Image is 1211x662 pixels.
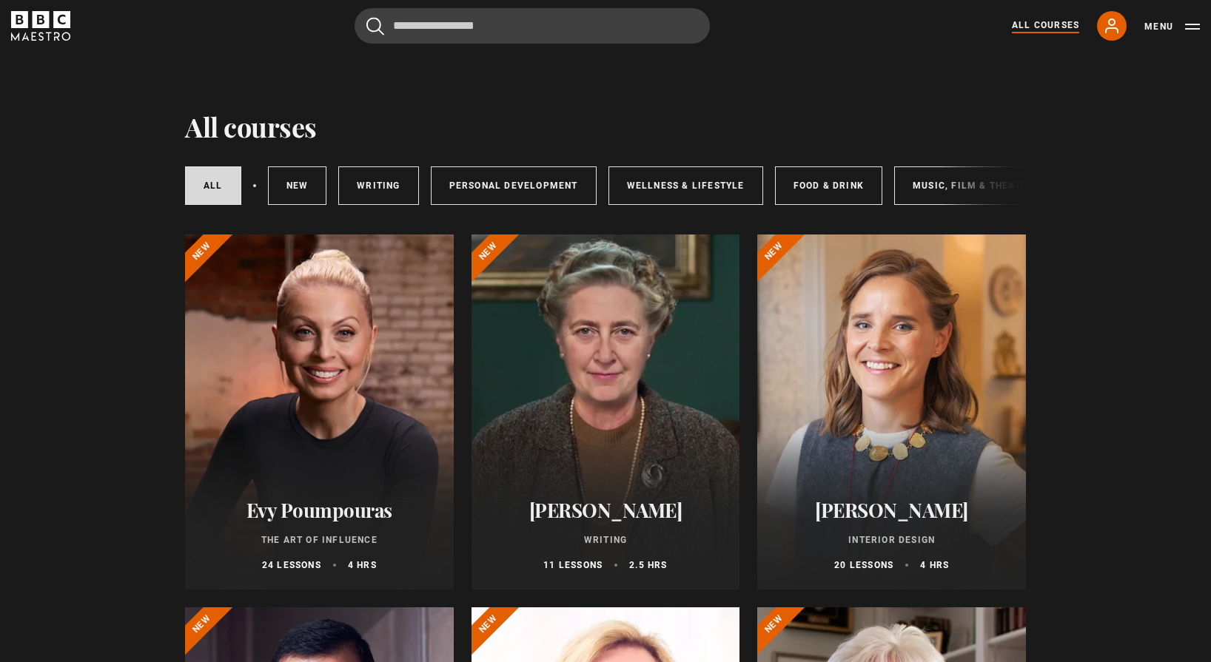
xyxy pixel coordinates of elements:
a: All Courses [1012,18,1079,33]
a: Wellness & Lifestyle [608,166,763,205]
p: 4 hrs [348,558,377,572]
h2: [PERSON_NAME] [775,499,1008,521]
a: Music, Film & Theatre [894,166,1052,205]
a: New [268,166,327,205]
h2: [PERSON_NAME] [489,499,722,521]
a: Food & Drink [775,166,882,205]
button: Toggle navigation [1144,19,1200,34]
p: 4 hrs [920,558,949,572]
p: Writing [489,533,722,547]
button: Submit the search query [366,17,384,36]
a: Personal Development [431,166,597,205]
a: [PERSON_NAME] Interior Design 20 lessons 4 hrs New [757,234,1026,590]
p: 2.5 hrs [629,558,667,572]
p: 11 lessons [543,558,603,572]
p: Interior Design [775,533,1008,547]
a: Writing [338,166,418,205]
a: Evy Poumpouras The Art of Influence 24 lessons 4 hrs New [185,234,454,590]
svg: BBC Maestro [11,11,70,41]
p: The Art of Influence [203,533,436,547]
p: 20 lessons [834,558,893,572]
p: 24 lessons [262,558,321,572]
h1: All courses [185,111,317,142]
input: Search [355,8,710,44]
h2: Evy Poumpouras [203,499,436,521]
a: All [185,166,241,205]
a: [PERSON_NAME] Writing 11 lessons 2.5 hrs New [472,234,740,590]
